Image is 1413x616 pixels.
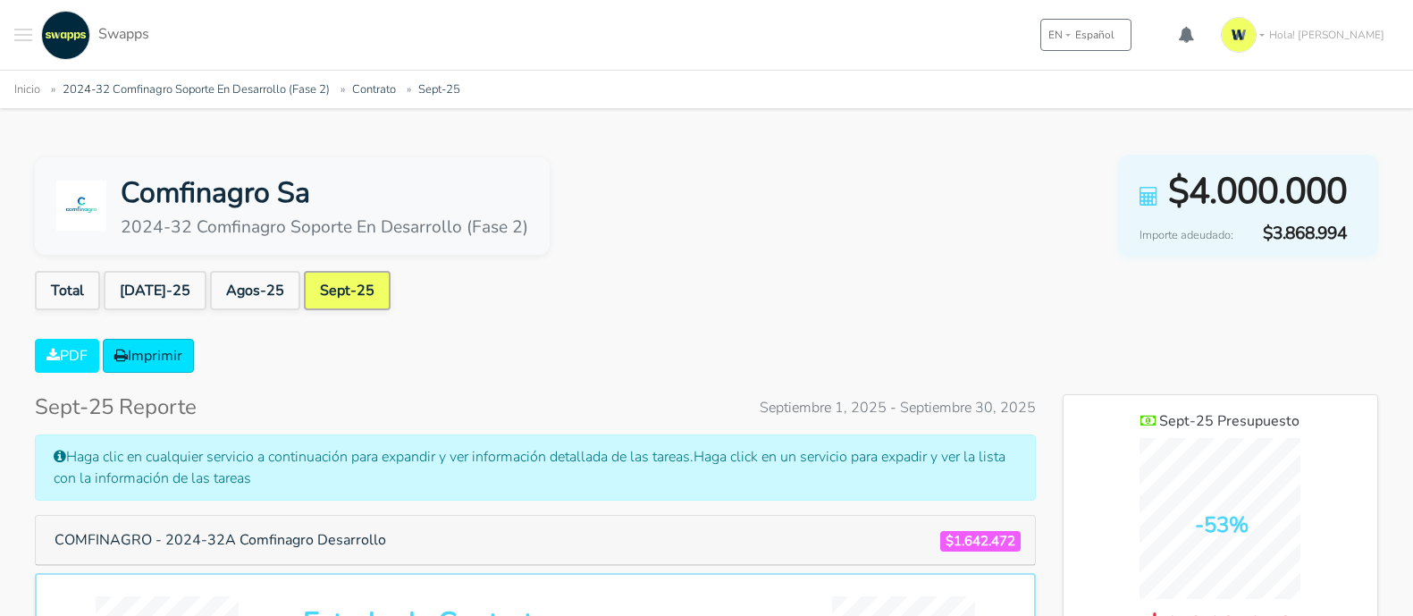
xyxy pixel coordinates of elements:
span: $4.000.000 [1168,165,1347,218]
a: Inicio [14,81,40,97]
div: Haga clic en cualquier servicio a continuación para expandir y ver información detallada de las t... [35,435,1036,501]
button: ENEspañol [1040,19,1131,51]
a: 2024-32 Comfinagro Soporte En Desarrollo (Fase 2) [63,81,330,97]
span: $3.868.994 [1243,221,1347,247]
img: swapps-linkedin-v2.jpg [41,11,90,60]
a: Hola! [PERSON_NAME] [1214,10,1399,60]
div: Comfinagro Sa [121,172,528,215]
img: isotipo-3-3e143c57.png [1221,17,1257,53]
a: PDF [35,339,99,373]
a: Agos-25 [210,271,300,310]
span: Español [1075,27,1114,43]
a: Swapps [37,11,149,60]
a: Total [35,271,100,310]
img: Comfinagro Sa [56,181,106,231]
a: Sept-25 [304,271,391,310]
a: Imprimir [103,339,194,373]
span: Hola! [PERSON_NAME] [1269,27,1384,43]
a: Sept-25 [418,81,460,97]
span: Importe adeudado: [1140,227,1233,244]
div: 2024-32 Comfinagro Soporte En Desarrollo (Fase 2) [121,215,528,240]
h4: Sept-25 Reporte [35,394,197,420]
button: COMFINAGRO - 2024-32A Comfinagro Desarrollo [43,523,398,557]
span: $1.642.472 [940,531,1021,552]
span: Swapps [98,24,149,44]
span: Sept-25 Presupuesto [1159,411,1299,431]
button: Toggle navigation menu [14,11,32,60]
a: [DATE]-25 [104,271,206,310]
a: Contrato [352,81,396,97]
span: Septiembre 1, 2025 - Septiembre 30, 2025 [760,397,1036,418]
